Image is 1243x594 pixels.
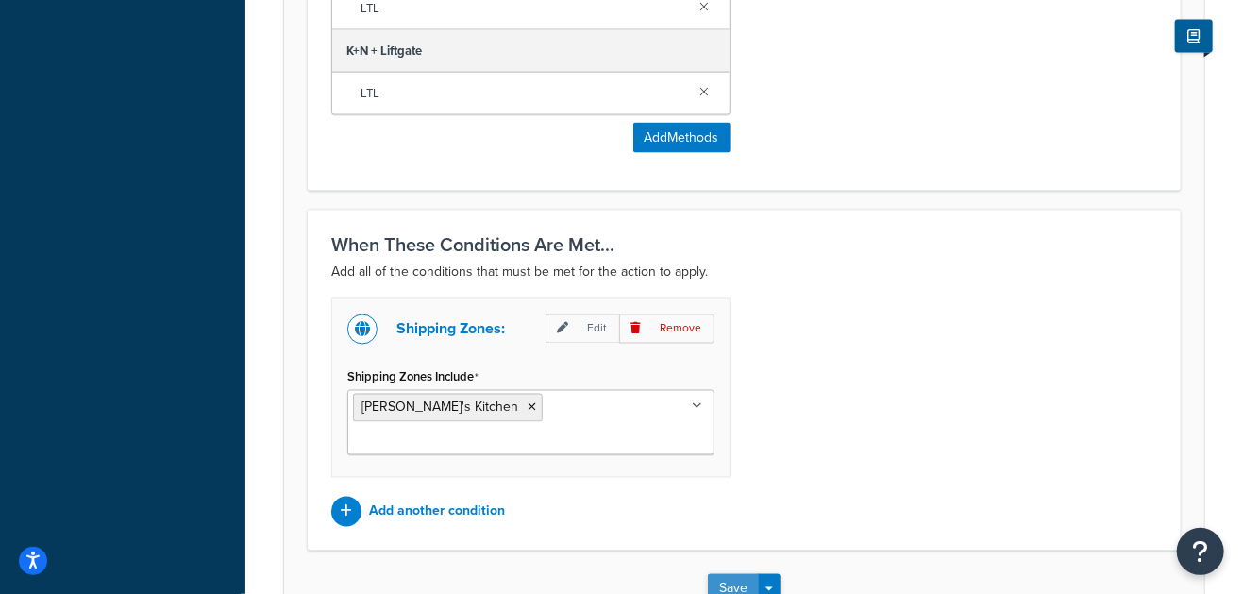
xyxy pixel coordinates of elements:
p: Add another condition [369,499,505,525]
p: Add all of the conditions that must be met for the action to apply. [331,261,1157,283]
p: Shipping Zones: [396,316,505,343]
h3: When These Conditions Are Met... [331,234,1157,255]
button: Show Help Docs [1175,20,1213,53]
span: [PERSON_NAME]'s Kitchen [361,398,518,417]
p: Edit [546,314,619,344]
button: Open Resource Center [1177,528,1224,575]
label: Shipping Zones Include [347,370,479,385]
div: K+N + Liftgate [332,30,730,73]
button: AddMethods [633,123,731,153]
p: Remove [619,314,714,344]
span: LTL [361,80,685,107]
